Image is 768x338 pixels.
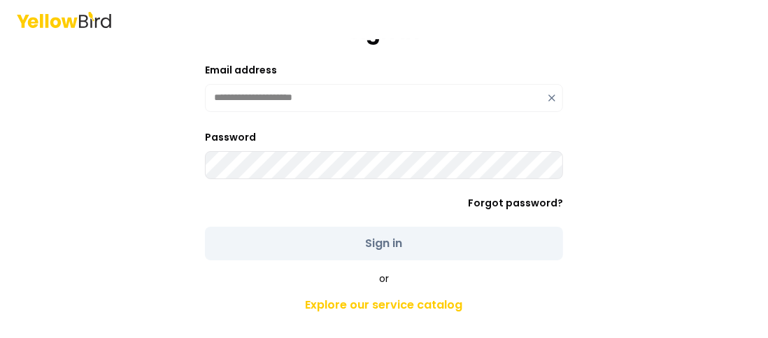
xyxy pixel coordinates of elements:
a: Forgot password? [468,196,563,210]
label: Email address [205,63,277,77]
span: or [379,272,389,286]
a: Explore our service catalog [138,291,630,319]
label: Password [205,130,256,144]
h1: Sign in [348,20,420,45]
